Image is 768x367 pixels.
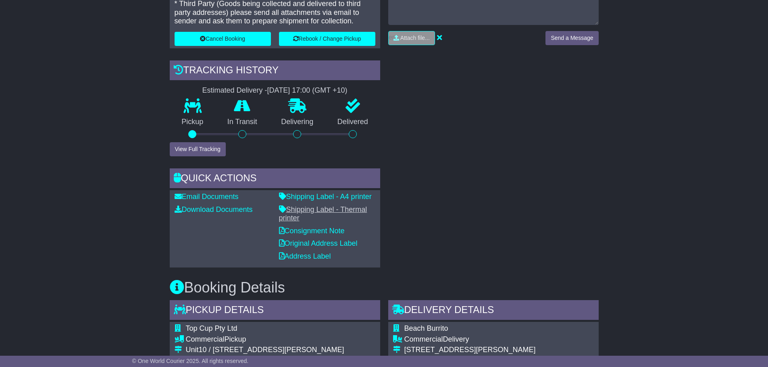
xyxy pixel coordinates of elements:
p: Pickup [170,118,216,126]
button: Send a Message [545,31,598,45]
p: In Transit [215,118,269,126]
div: Pickup Details [170,300,380,322]
a: Original Address Label [279,239,358,247]
a: Address Label [279,252,331,260]
button: View Full Tracking [170,142,226,156]
p: Delivered [325,118,380,126]
a: Email Documents [175,193,239,201]
p: Delivering [269,118,326,126]
span: Commercial [404,335,443,343]
span: Top Cup Pty Ltd [186,324,237,332]
button: Rebook / Change Pickup [279,32,375,46]
button: Cancel Booking [175,32,271,46]
div: Quick Actions [170,168,380,190]
div: Estimated Delivery - [170,86,380,95]
span: Commercial [186,335,225,343]
div: Delivery [404,335,560,344]
span: Beach Burrito [404,324,448,332]
div: Delivery Details [388,300,599,322]
a: Consignment Note [279,227,345,235]
div: Tracking history [170,60,380,82]
div: [STREET_ADDRESS][PERSON_NAME] [404,346,560,355]
span: © One World Courier 2025. All rights reserved. [132,358,249,364]
div: Unit10 / [STREET_ADDRESS][PERSON_NAME] [186,346,344,355]
h3: Booking Details [170,280,599,296]
div: [DATE] 17:00 (GMT +10) [267,86,348,95]
a: Shipping Label - Thermal printer [279,205,367,222]
a: Shipping Label - A4 printer [279,193,372,201]
a: Download Documents [175,205,253,214]
div: Pickup [186,335,344,344]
